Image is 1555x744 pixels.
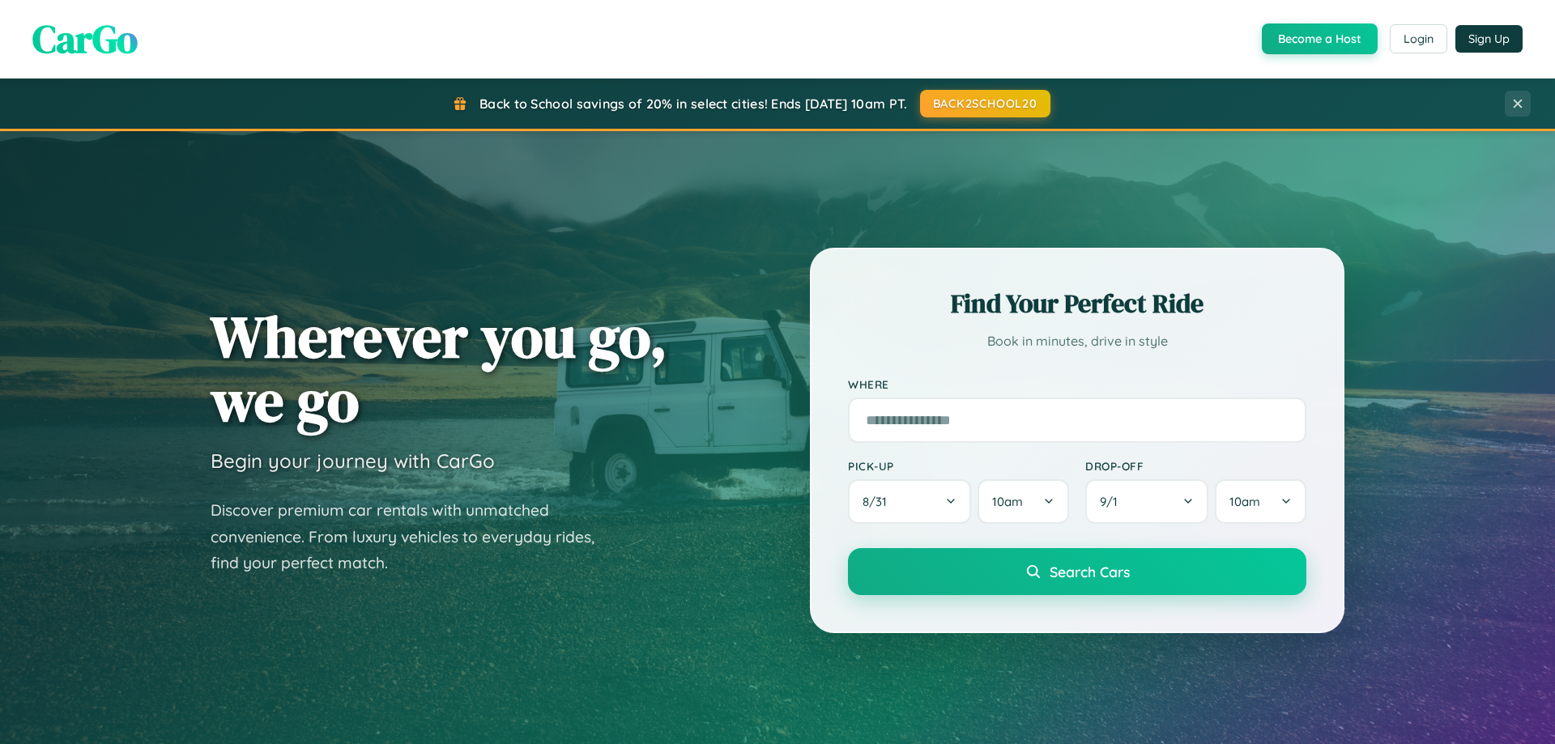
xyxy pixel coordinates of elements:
button: Search Cars [848,548,1306,595]
label: Where [848,377,1306,391]
span: 9 / 1 [1100,494,1126,509]
span: Back to School savings of 20% in select cities! Ends [DATE] 10am PT. [479,96,907,112]
button: 10am [1215,479,1306,524]
h3: Begin your journey with CarGo [211,449,495,473]
span: Search Cars [1050,563,1130,580]
label: Drop-off [1085,459,1306,473]
button: BACK2SCHOOL20 [920,90,1050,117]
span: 8 / 31 [863,494,895,509]
p: Book in minutes, drive in style [848,329,1306,353]
button: Sign Up [1455,25,1523,53]
span: 10am [992,494,1023,509]
button: 9/1 [1085,479,1208,524]
label: Pick-up [848,459,1069,473]
button: Become a Host [1262,23,1378,54]
button: Login [1390,24,1447,53]
p: Discover premium car rentals with unmatched convenience. From luxury vehicles to everyday rides, ... [211,497,616,576]
h1: Wherever you go, we go [211,304,667,432]
span: 10am [1229,494,1260,509]
h2: Find Your Perfect Ride [848,286,1306,321]
button: 8/31 [848,479,971,524]
button: 10am [978,479,1069,524]
span: CarGo [32,12,138,66]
